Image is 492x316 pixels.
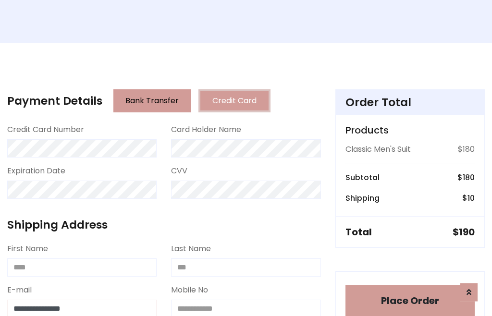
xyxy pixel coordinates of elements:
h6: $ [462,194,475,203]
h6: Shipping [345,194,380,203]
label: Credit Card Number [7,124,84,135]
label: Expiration Date [7,165,65,177]
button: Bank Transfer [113,89,191,112]
label: Last Name [171,243,211,255]
label: Card Holder Name [171,124,241,135]
button: Credit Card [198,89,271,112]
h6: Subtotal [345,173,380,182]
h4: Order Total [345,96,475,109]
h4: Payment Details [7,94,102,108]
h5: Products [345,124,475,136]
p: Classic Men's Suit [345,144,411,155]
label: CVV [171,165,187,177]
button: Place Order [345,285,475,316]
span: 180 [463,172,475,183]
h4: Shipping Address [7,218,321,231]
p: $180 [458,144,475,155]
label: E-mail [7,284,32,296]
h6: $ [457,173,475,182]
span: 10 [467,193,475,204]
label: First Name [7,243,48,255]
h5: Total [345,226,372,238]
span: 190 [459,225,475,239]
label: Mobile No [171,284,208,296]
h5: $ [453,226,475,238]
